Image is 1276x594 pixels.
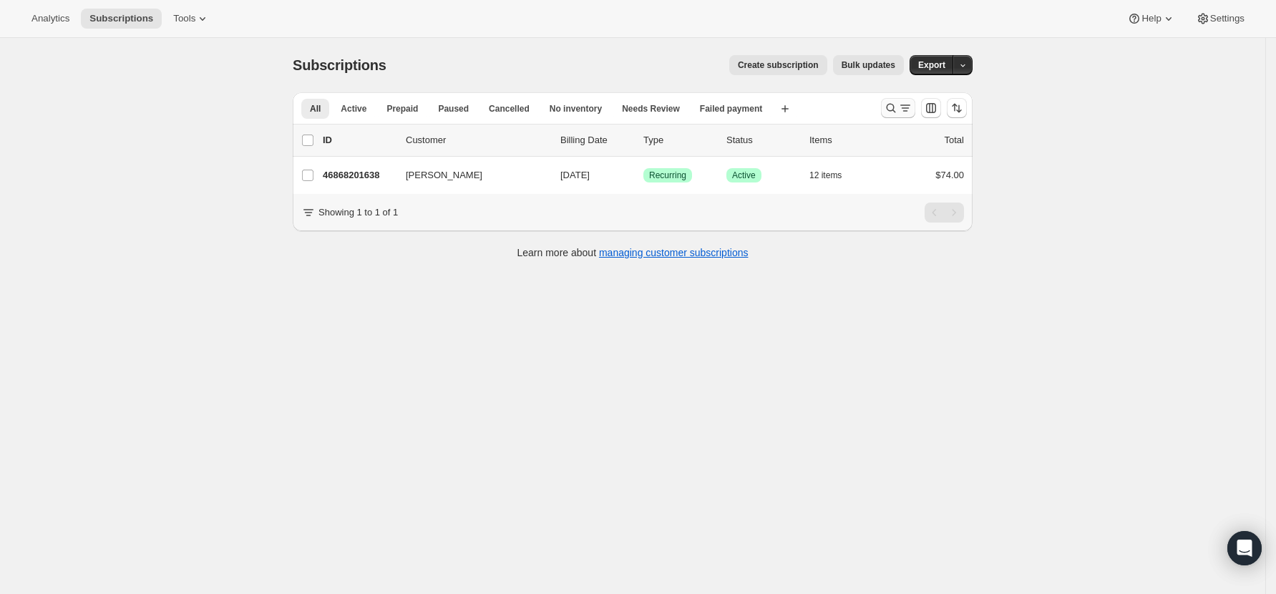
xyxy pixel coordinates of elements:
[406,168,482,182] span: [PERSON_NAME]
[726,133,798,147] p: Status
[31,13,69,24] span: Analytics
[809,170,842,181] span: 12 items
[89,13,153,24] span: Subscriptions
[732,170,756,181] span: Active
[406,133,549,147] p: Customer
[489,103,530,115] span: Cancelled
[833,55,904,75] button: Bulk updates
[700,103,762,115] span: Failed payment
[310,103,321,115] span: All
[738,59,819,71] span: Create subscription
[729,55,827,75] button: Create subscription
[323,165,964,185] div: 46868201638[PERSON_NAME][DATE]SuccessRecurringSuccessActive12 items$74.00
[397,164,540,187] button: [PERSON_NAME]
[293,57,386,73] span: Subscriptions
[81,9,162,29] button: Subscriptions
[945,133,964,147] p: Total
[386,103,418,115] span: Prepaid
[341,103,366,115] span: Active
[438,103,469,115] span: Paused
[173,13,195,24] span: Tools
[935,170,964,180] span: $74.00
[1141,13,1161,24] span: Help
[881,98,915,118] button: Search and filter results
[918,59,945,71] span: Export
[1119,9,1184,29] button: Help
[921,98,941,118] button: Customize table column order and visibility
[1210,13,1245,24] span: Settings
[560,170,590,180] span: [DATE]
[599,247,749,258] a: managing customer subscriptions
[1187,9,1253,29] button: Settings
[910,55,954,75] button: Export
[550,103,602,115] span: No inventory
[774,99,797,119] button: Create new view
[643,133,715,147] div: Type
[809,165,857,185] button: 12 items
[925,203,964,223] nav: Pagination
[23,9,78,29] button: Analytics
[622,103,680,115] span: Needs Review
[318,205,398,220] p: Showing 1 to 1 of 1
[560,133,632,147] p: Billing Date
[809,133,881,147] div: Items
[323,133,394,147] p: ID
[165,9,218,29] button: Tools
[517,245,749,260] p: Learn more about
[947,98,967,118] button: Sort the results
[323,133,964,147] div: IDCustomerBilling DateTypeStatusItemsTotal
[1227,531,1262,565] div: Open Intercom Messenger
[323,168,394,182] p: 46868201638
[842,59,895,71] span: Bulk updates
[649,170,686,181] span: Recurring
